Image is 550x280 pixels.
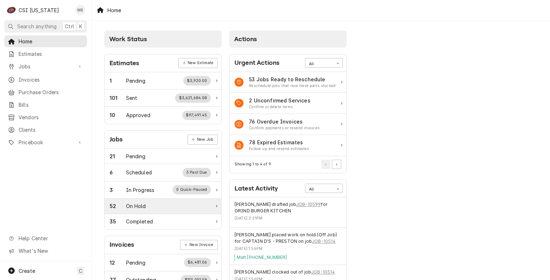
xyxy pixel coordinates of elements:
[249,76,336,83] div: Action Item Title
[305,58,343,67] div: Card Data Filter Control
[105,54,221,72] div: Card Header
[105,182,221,199] div: Work Status
[332,160,341,169] button: Go to Next Page
[183,168,211,177] div: Work Status Supplemental Data
[230,54,346,72] div: Card Header
[178,58,217,68] div: Card Link Button
[249,83,336,89] div: Action Item Suggestion
[4,136,87,148] a: Go to Pricebook
[104,130,222,230] div: Card: Jobs
[126,94,137,102] div: Work Status Title
[230,228,346,265] div: Event
[4,99,87,111] a: Bills
[110,153,126,160] div: Work Status Count
[173,185,211,194] div: Work Status Supplemental Data
[178,58,217,68] a: New Estimate
[110,169,126,176] div: Work Status Count
[4,74,87,86] a: Invoices
[230,72,346,156] div: Card Data
[105,72,221,90] div: Work Status
[104,30,222,48] div: Card Column Header
[234,35,257,43] span: Actions
[180,240,217,250] div: Card Link Button
[4,245,87,257] a: Go to What's New
[230,197,346,228] div: Event
[104,54,222,124] div: Card: Estimates
[19,101,83,108] span: Bills
[19,76,83,83] span: Invoices
[126,169,152,176] div: Work Status Title
[110,58,139,68] div: Card Title
[105,214,221,229] a: Work Status
[182,111,211,120] div: Work Status Supplemental Data
[188,135,218,145] a: New Job
[79,23,82,30] span: K
[126,259,146,266] div: Work Status Title
[105,149,221,164] a: Work Status
[110,218,126,225] div: Work Status Count
[17,23,57,30] span: Search anything
[105,236,221,254] div: Card Header
[19,6,59,14] div: CSI [US_STATE]
[184,258,211,267] div: Work Status Supplemental Data
[105,149,221,229] div: Card Data
[19,63,73,70] span: Jobs
[126,202,146,210] div: Work Status Title
[105,131,221,149] div: Card Header
[19,268,35,274] span: Create
[110,240,134,250] div: Card Title
[229,54,347,173] div: Card: Urgent Actions
[110,111,126,119] div: Work Status Count
[79,267,82,275] span: C
[4,232,87,244] a: Go to Help Center
[105,72,221,124] div: Card Data
[312,238,336,245] a: JOB-10514
[110,94,126,102] div: Work Status Count
[110,259,126,266] div: Work Status Count
[4,61,87,72] a: Go to Jobs
[19,247,83,255] span: What's New
[249,104,310,110] div: Action Item Suggestion
[309,61,330,67] div: All
[19,126,83,134] span: Clients
[110,135,123,144] div: Card Title
[4,111,87,123] a: Vendors
[230,72,346,93] a: Action Item
[105,254,221,271] a: Work Status
[19,139,73,146] span: Pricebook
[65,23,74,30] span: Ctrl
[235,201,341,224] div: Event Details
[4,124,87,136] a: Clients
[235,216,341,221] div: Event Timestamp
[105,107,221,124] a: Work Status
[230,156,346,173] div: Card Footer: Pagination
[75,5,85,15] div: MB
[6,5,16,15] div: CSI Kentucky's Avatar
[4,86,87,98] a: Purchase Orders
[235,58,279,68] div: Card Title
[105,90,221,107] a: Work Status
[19,235,83,242] span: Help Center
[235,232,341,261] div: Event Details
[110,186,126,194] div: Work Status Count
[309,187,330,192] div: All
[6,5,16,15] div: C
[126,153,146,160] div: Work Status Title
[4,35,87,47] a: Home
[249,146,309,152] div: Action Item Suggestion
[235,201,341,214] div: Event String
[230,114,346,135] a: Action Item
[305,184,343,193] div: Card Data Filter Control
[235,269,335,275] div: Event String
[19,50,83,58] span: Estimates
[126,218,153,225] div: Work Status Title
[105,164,221,181] a: Work Status
[4,20,87,33] button: Search anythingCtrlK
[126,186,155,194] div: Work Status Title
